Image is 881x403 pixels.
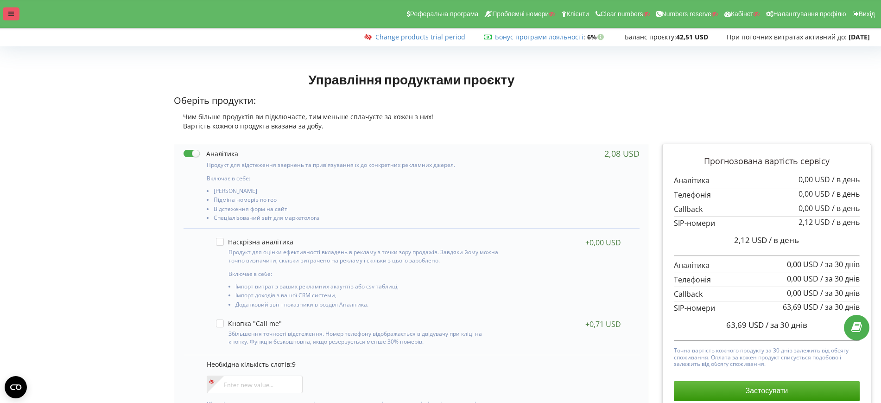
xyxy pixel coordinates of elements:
[228,248,500,264] p: Продукт для оцінки ефективності вкладень в рекламу з точки зору продажів. Завдяки йому можна точн...
[235,301,500,310] li: Додатковий звіт і показники в розділі Аналітика.
[216,238,293,246] label: Наскрізна аналітика
[174,112,649,122] div: Чим більше продуктів ви підключаєте, тим меньше сплачуєте за кожен з них!
[674,190,860,200] p: Телефонія
[674,155,860,167] p: Прогнозована вартість сервісу
[587,32,606,41] strong: 6%
[228,330,500,345] p: Збільшення точності відстеження. Номер телефону відображається відвідувачу при кліці на кнопку. Ф...
[731,10,754,18] span: Кабінет
[674,175,860,186] p: Аналітика
[820,302,860,312] span: / за 30 днів
[674,303,860,313] p: SIP-номери
[492,10,549,18] span: Проблемні номери
[585,320,621,329] div: +0,71 USD
[799,189,830,199] span: 0,00 USD
[787,288,818,298] span: 0,00 USD
[799,217,830,227] span: 2,12 USD
[674,289,860,300] p: Callback
[820,288,860,298] span: / за 30 днів
[410,10,479,18] span: Реферальна програма
[674,345,860,367] p: Точна вартість кожного продукту за 30 днів залежить від обсягу споживання. Оплата за кожен продук...
[674,275,860,285] p: Телефонія
[235,292,500,301] li: Імпорт доходів з вашої CRM системи,
[734,235,767,245] span: 2,12 USD
[207,161,503,169] p: Продукт для відстеження звернень та прив'язування їх до конкретних рекламних джерел.
[235,283,500,292] li: Імпорт витрат з ваших рекламних акаунтів або csv таблиці,
[214,197,503,205] li: Підміна номерів по гео
[292,360,296,369] span: 9
[727,32,847,41] span: При поточних витратах активний до:
[174,122,649,131] div: Вартість кожного продукта вказана за добу.
[832,203,860,213] span: / в день
[228,270,500,278] p: Включає в себе:
[674,204,860,215] p: Callback
[207,376,303,393] input: Enter new value...
[495,32,583,41] a: Бонус програми лояльності
[766,320,807,330] span: / за 30 днів
[5,376,27,398] button: Open CMP widget
[184,149,238,159] label: Аналітика
[625,32,676,41] span: Баланс проєкту:
[674,260,860,271] p: Аналітика
[174,94,649,108] p: Оберіть продукти:
[214,206,503,215] li: Відстеження форм на сайті
[604,149,640,158] div: 2,08 USD
[174,71,649,88] h1: Управління продуктами проєкту
[832,217,860,227] span: / в день
[495,32,585,41] span: :
[662,10,711,18] span: Numbers reserve
[216,320,282,327] label: Кнопка "Call me"
[799,203,830,213] span: 0,00 USD
[214,188,503,197] li: [PERSON_NAME]
[585,238,621,247] div: +0,00 USD
[566,10,589,18] span: Клієнти
[674,218,860,229] p: SIP-номери
[375,32,465,41] a: Change products trial period
[783,302,818,312] span: 63,69 USD
[207,174,503,182] p: Включає в себе:
[849,32,870,41] strong: [DATE]
[799,174,830,185] span: 0,00 USD
[820,259,860,269] span: / за 30 днів
[601,10,643,18] span: Clear numbers
[726,320,764,330] span: 63,69 USD
[769,235,799,245] span: / в день
[773,10,846,18] span: Налаштування профілю
[820,274,860,284] span: / за 30 днів
[214,215,503,224] li: Спеціалізований звіт для маркетолога
[674,381,860,401] button: Застосувати
[832,174,860,185] span: / в день
[859,10,875,18] span: Вихід
[676,32,708,41] strong: 42,51 USD
[832,189,860,199] span: / в день
[787,259,818,269] span: 0,00 USD
[787,274,818,284] span: 0,00 USD
[207,360,630,369] p: Необхідна кількість слотів:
